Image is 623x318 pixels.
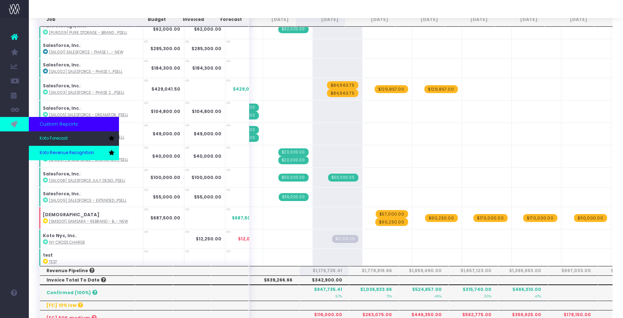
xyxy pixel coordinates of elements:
span: Streamtime Invoice: 903 – [SAL008] Salesforce July Design Support - Brand - Upsell [328,174,358,182]
strong: $104,800.00 [151,108,180,114]
span: Streamtime Invoice: 901 – [SAL007] Salesforce - Dreamforce Sprint - Brand - Upsell [278,156,309,164]
th: [FC] 10% low [40,301,135,310]
span: $12,031.25 [238,236,262,242]
th: Oct 25: activate to sort column ascending [395,12,445,27]
td: : [39,78,143,100]
strong: $49,000.00 [194,131,221,137]
strong: $55,000.00 [194,194,221,200]
th: Aug 25: activate to sort column ascending [296,12,345,27]
th: Jul 25: activate to sort column ascending [246,12,296,27]
abbr: [SAL008] Salesforce July Design Support - Brand - Upsell [49,178,125,183]
strong: Salesforce, Inc. [43,191,80,197]
th: Revenue Pipeline [40,266,135,275]
span: Koto Revenue Recognition [40,150,94,156]
span: wayahead Revenue Forecast Item [523,214,557,222]
span: wayahead Revenue Forecast Item [424,85,458,93]
span: Streamtime Draft Invoice: 911 – NY Cross Charge [332,235,358,243]
strong: $40,000.00 [193,153,221,159]
strong: $184,300.00 [151,65,180,71]
span: wayahead Revenue Forecast Item [574,214,607,222]
strong: $184,300.00 [192,65,221,71]
th: Forecast [211,12,249,27]
strong: $687,500.00 [150,215,180,221]
strong: Koto Nyc, Inc. [43,232,76,239]
th: Sep 25: activate to sort column ascending [345,12,395,27]
strong: $429,041.50 [151,86,180,92]
img: images/default_profile_image.png [9,304,20,314]
strong: Salesforce, Inc. [43,42,80,48]
th: $315,740.00 [449,285,498,301]
th: $697,033.00 [548,266,598,275]
th: Job: activate to sort column ascending [40,12,135,27]
span: $429,041.50 [233,86,262,92]
td: : [39,19,143,39]
span: wayahead Revenue Forecast Item [375,218,408,226]
th: $947,735.41 [299,285,349,301]
a: Koto Revenue Recognition [29,146,119,160]
abbr: [SAL003] Salesforce - Phase 2 Design - Brand - Upsell [49,90,124,95]
td: : [39,229,143,249]
strong: $285,300.00 [191,45,221,52]
strong: Salesforce, Inc. [43,171,80,177]
td: : [39,207,143,229]
strong: $55,000.00 [153,194,180,200]
strong: $49,000.00 [153,131,180,137]
strong: $62,000.00 [194,26,221,32]
th: $1,657,123.00 [449,266,498,275]
strong: $100,000.00 [191,174,221,180]
th: $1,659,490.00 [399,266,449,275]
td: : [39,39,143,58]
td: : [39,100,143,123]
th: $1,036,933.66 [349,285,399,301]
th: Budget [134,12,173,27]
a: Koto Forecast [29,131,119,146]
th: Confirmed (100%) [40,285,135,301]
small: 71% [386,293,392,299]
span: wayahead Revenue Forecast Item [375,85,408,93]
span: wayahead Revenue Forecast Item [473,214,508,222]
th: $342,900.00 [299,275,349,285]
th: Nov 25: activate to sort column ascending [445,12,495,27]
abbr: test [49,259,57,265]
strong: $12,250.00 [196,236,221,242]
th: $524,857.00 [399,285,449,301]
strong: $104,800.00 [192,108,221,114]
th: $1,179,735.41 [299,266,349,275]
abbr: [SAL002] Salesforce - Phase 1.5 Pressure Test - Brand - Upsell [49,69,123,74]
strong: $62,000.00 [153,26,180,32]
small: 46% [434,293,442,299]
abbr: [SAL001] Salesforce - Phase 1 Design Sprint - Brand - New [49,49,123,55]
span: Koto Forecast [40,135,68,142]
td: : [39,249,143,268]
span: Streamtime Invoice: 902 – [SAL007] Salesforce - Dreamforce Sprint - Brand - Upsell [278,148,309,156]
th: Invoiced [173,12,211,27]
strong: Pure Storage, Inc. [43,23,86,29]
small: 47% [535,293,541,299]
small: 67% [335,293,342,299]
abbr: NY Cross Charge [49,240,85,245]
strong: [DEMOGRAPHIC_DATA] [43,212,100,218]
th: $639,266.66 [249,275,299,285]
th: $1,778,916.66 [349,266,399,275]
span: wayahead Revenue Forecast Item [425,214,458,222]
strong: Salesforce, Inc. [43,62,80,68]
abbr: [PUR009] Pure Storage - Brand Extension 4 - Brand - Upsell [49,30,127,35]
span: wayahead Revenue Forecast Item [327,81,358,89]
strong: Salesforce, Inc. [43,83,80,89]
span: wayahead Revenue Forecast Item [327,89,358,97]
abbr: [SMS001] Samsara - Rebrand - Brand - New [49,219,128,224]
abbr: [SAL009] Salesforce - Extended July Support - Brand - Upsell [49,198,127,203]
span: Streamtime Invoice: 904 – Pure Storage - Brand Extension 4 [278,25,309,33]
span: Custom Reports [40,121,78,128]
th: $1,395,993.00 [498,266,548,275]
th: Dec 25: activate to sort column ascending [495,12,544,27]
span: Streamtime Invoice: 906 – [SAL009] Salesforce - Extended July Support - Brand - Upsell [279,193,309,201]
span: Streamtime Invoice: 907 – [SAL008] Salesforce July Design Support - Brand - Upsell [278,174,309,182]
td: : [39,187,143,207]
td: : [39,58,143,78]
th: Invoice Total To Date [40,275,135,285]
strong: $285,300.00 [150,45,180,52]
span: wayahead Revenue Forecast Item [376,210,408,218]
abbr: [SAL005] Salesforce - Dreamforce Theme - Brand - Upsell [49,112,128,118]
th: Jan 26: activate to sort column ascending [544,12,594,27]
